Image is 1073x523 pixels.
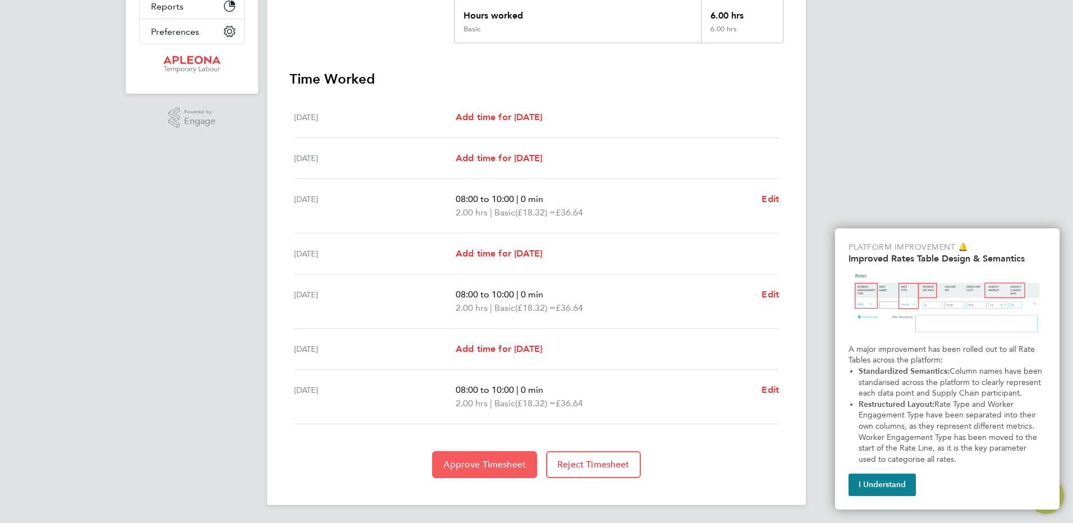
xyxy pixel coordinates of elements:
span: £36.64 [556,398,583,409]
span: 0 min [521,384,543,395]
h3: Time Worked [290,70,783,88]
span: Basic [494,206,515,219]
div: 6.00 hrs [701,25,783,43]
span: Column names have been standarised across the platform to clearly represent each data point and S... [859,366,1044,398]
span: Add time for [DATE] [456,343,542,354]
span: 0 min [521,289,543,300]
span: Add time for [DATE] [456,248,542,259]
span: Edit [762,384,779,395]
span: Add time for [DATE] [456,153,542,163]
span: Preferences [151,26,199,37]
img: Updated Rates Table Design & Semantics [849,268,1046,340]
span: 0 min [521,194,543,204]
div: [DATE] [294,342,456,356]
div: [DATE] [294,111,456,124]
span: 08:00 to 10:00 [456,194,514,204]
span: (£18.32) = [515,302,556,313]
span: | [516,194,519,204]
button: I Understand [849,474,916,496]
a: Go to home page [139,56,245,74]
span: £36.64 [556,207,583,218]
img: apleona-logo-retina.png [163,56,221,74]
span: | [490,207,492,218]
div: [DATE] [294,192,456,219]
span: Rate Type and Worker Engagement Type have been separated into their own columns, as they represen... [859,400,1039,464]
span: 2.00 hrs [456,302,488,313]
h2: Improved Rates Table Design & Semantics [849,253,1046,264]
span: 08:00 to 10:00 [456,289,514,300]
div: [DATE] [294,247,456,260]
span: (£18.32) = [515,398,556,409]
span: Add time for [DATE] [456,112,542,122]
strong: Standardized Semantics: [859,366,950,376]
span: Edit [762,194,779,204]
span: Basic [494,301,515,315]
span: | [516,289,519,300]
span: Basic [494,397,515,410]
span: Engage [184,117,215,126]
span: 08:00 to 10:00 [456,384,514,395]
span: | [490,398,492,409]
strong: Restructured Layout: [859,400,934,409]
p: Platform Improvement 🔔 [849,242,1046,253]
div: [DATE] [294,152,456,165]
span: £36.64 [556,302,583,313]
span: Powered by [184,107,215,117]
span: Edit [762,289,779,300]
div: [DATE] [294,383,456,410]
span: | [516,384,519,395]
span: 2.00 hrs [456,207,488,218]
span: 2.00 hrs [456,398,488,409]
div: Improved Rate Table Semantics [835,228,1060,510]
span: Reports [151,1,184,12]
span: (£18.32) = [515,207,556,218]
span: Approve Timesheet [443,459,526,470]
div: Basic [464,25,480,34]
span: | [490,302,492,313]
span: Reject Timesheet [557,459,630,470]
p: A major improvement has been rolled out to all Rate Tables across the platform: [849,344,1046,366]
div: [DATE] [294,288,456,315]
